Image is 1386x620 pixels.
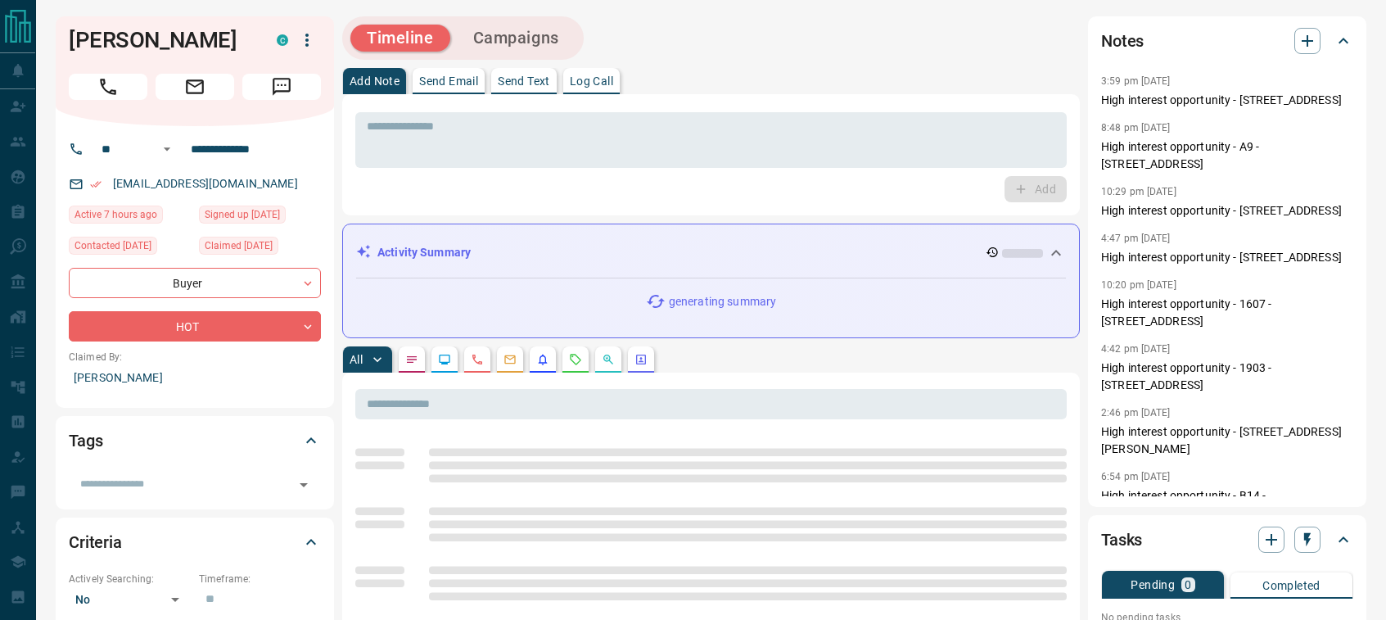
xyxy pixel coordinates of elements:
[356,238,1066,268] div: Activity Summary
[1101,21,1353,61] div: Notes
[292,473,315,496] button: Open
[69,523,321,562] div: Criteria
[69,268,321,298] div: Buyer
[350,25,450,52] button: Timeline
[199,206,321,229] div: Mon May 18 2020
[205,238,273,254] span: Claimed [DATE]
[438,353,451,366] svg: Lead Browsing Activity
[1131,579,1175,591] p: Pending
[634,353,648,366] svg: Agent Actions
[669,293,776,310] p: generating summary
[1101,296,1353,330] p: High interest opportunity - 1607 - [STREET_ADDRESS]
[570,75,613,87] p: Log Call
[1101,487,1353,522] p: High interest opportunity - B14 - [STREET_ADDRESS]
[602,353,615,366] svg: Opportunities
[205,206,280,223] span: Signed up [DATE]
[1101,186,1176,197] p: 10:29 pm [DATE]
[157,139,177,159] button: Open
[69,206,191,229] div: Wed Aug 13 2025
[1101,233,1171,244] p: 4:47 pm [DATE]
[1101,75,1171,87] p: 3:59 pm [DATE]
[1101,471,1171,482] p: 6:54 pm [DATE]
[503,353,517,366] svg: Emails
[277,34,288,46] div: condos.ca
[69,311,321,342] div: HOT
[377,244,471,261] p: Activity Summary
[1101,343,1171,355] p: 4:42 pm [DATE]
[74,238,151,254] span: Contacted [DATE]
[74,206,157,223] span: Active 7 hours ago
[1101,360,1353,394] p: High interest opportunity - 1903 - [STREET_ADDRESS]
[69,350,321,364] p: Claimed By:
[69,74,147,100] span: Call
[1101,122,1171,134] p: 8:48 pm [DATE]
[457,25,576,52] button: Campaigns
[1101,92,1353,109] p: High interest opportunity - [STREET_ADDRESS]
[471,353,484,366] svg: Calls
[156,74,234,100] span: Email
[242,74,321,100] span: Message
[536,353,549,366] svg: Listing Alerts
[350,354,363,365] p: All
[1101,138,1353,173] p: High interest opportunity - A9 - [STREET_ADDRESS]
[199,572,321,586] p: Timeframe:
[419,75,478,87] p: Send Email
[69,586,191,613] div: No
[1262,580,1321,591] p: Completed
[69,572,191,586] p: Actively Searching:
[69,27,252,53] h1: [PERSON_NAME]
[498,75,550,87] p: Send Text
[69,428,102,454] h2: Tags
[69,421,321,460] div: Tags
[1101,407,1171,419] p: 2:46 pm [DATE]
[1185,579,1191,591] p: 0
[1101,249,1353,266] p: High interest opportunity - [STREET_ADDRESS]
[1101,520,1353,559] div: Tasks
[90,179,102,190] svg: Email Verified
[1101,28,1144,54] h2: Notes
[113,177,298,190] a: [EMAIL_ADDRESS][DOMAIN_NAME]
[569,353,582,366] svg: Requests
[405,353,418,366] svg: Notes
[1101,279,1176,291] p: 10:20 pm [DATE]
[199,237,321,260] div: Mon May 18 2020
[1101,423,1353,458] p: High interest opportunity - [STREET_ADDRESS][PERSON_NAME]
[350,75,400,87] p: Add Note
[1101,527,1142,553] h2: Tasks
[1101,202,1353,219] p: High interest opportunity - [STREET_ADDRESS]
[69,237,191,260] div: Tue Jul 22 2025
[69,364,321,391] p: [PERSON_NAME]
[69,529,122,555] h2: Criteria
